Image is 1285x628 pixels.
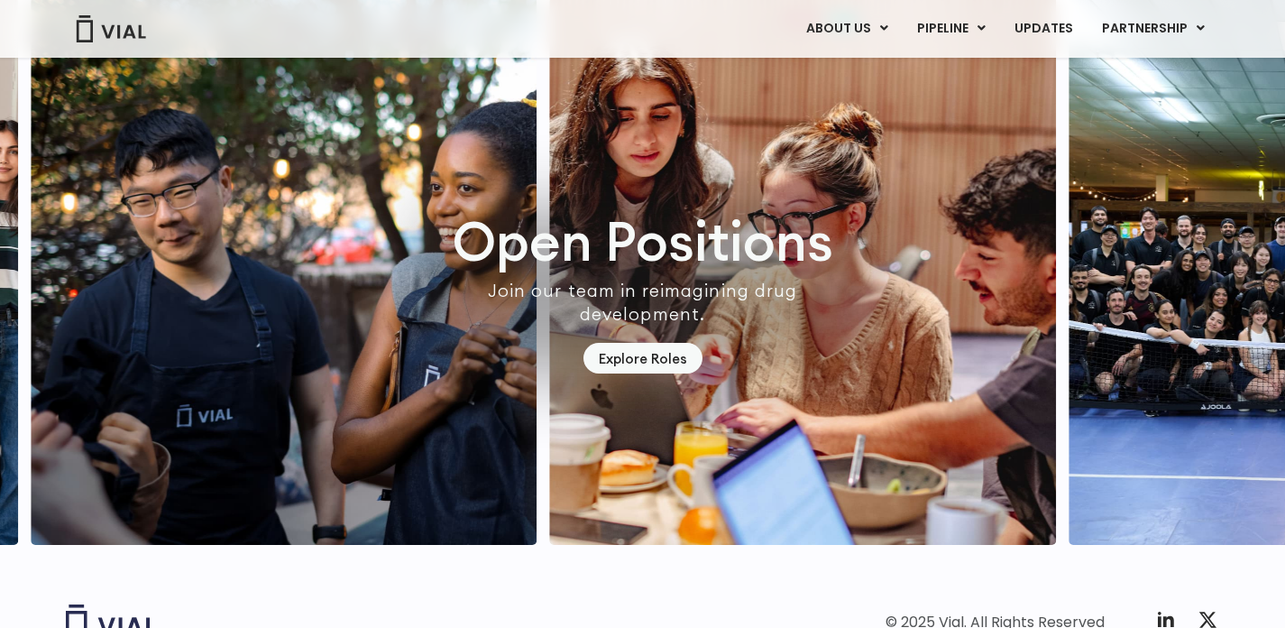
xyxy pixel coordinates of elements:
a: UPDATES [1000,14,1087,44]
a: Explore Roles [583,343,702,374]
a: ABOUT USMenu Toggle [792,14,902,44]
img: Vial Logo [75,15,147,42]
a: PARTNERSHIPMenu Toggle [1088,14,1219,44]
a: PIPELINEMenu Toggle [903,14,999,44]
